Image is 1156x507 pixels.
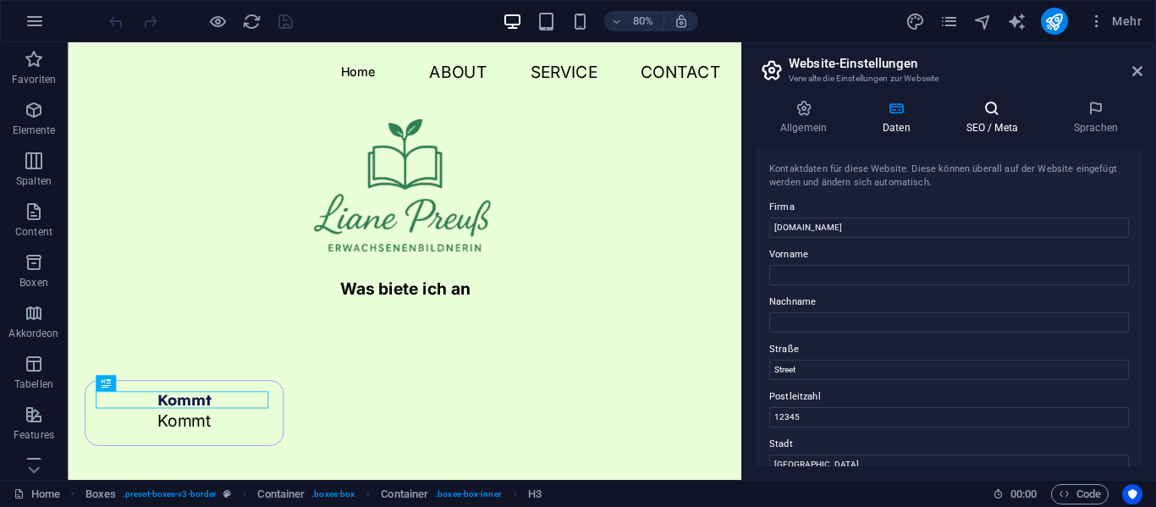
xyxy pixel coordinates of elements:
[16,174,52,188] p: Spalten
[939,12,959,31] i: Seiten (Strg+Alt+S)
[13,124,56,137] p: Elemente
[789,56,1142,71] h2: Website-Einstellungen
[769,163,1129,190] div: Kontaktdaten für diese Website. Diese können überall auf der Website eingefügt werden und ändern ...
[381,484,428,504] span: Klick zum Auswählen. Doppelklick zum Bearbeiten
[85,484,116,504] span: Klick zum Auswählen. Doppelklick zum Bearbeiten
[257,484,305,504] span: Klick zum Auswählen. Doppelklick zum Bearbeiten
[769,434,1129,455] label: Stadt
[604,11,664,31] button: 80%
[1051,484,1109,504] button: Code
[1049,100,1142,135] h4: Sprachen
[993,484,1038,504] h6: Session-Zeit
[939,11,960,31] button: pages
[769,339,1129,360] label: Straße
[769,292,1129,312] label: Nachname
[435,484,502,504] span: . boxes-box-inner
[8,327,58,340] p: Akkordeon
[769,245,1129,265] label: Vorname
[14,377,53,391] p: Tabellen
[906,12,925,31] i: Design (Strg+Alt+Y)
[123,484,217,504] span: . preset-boxes-v3-border
[630,11,657,31] h6: 80%
[1044,12,1064,31] i: Veröffentlichen
[942,100,1049,135] h4: SEO / Meta
[14,484,60,504] a: Klick, um Auswahl aufzuheben. Doppelklick öffnet Seitenverwaltung
[311,484,355,504] span: . boxes-box
[12,73,56,86] p: Favoriten
[241,11,261,31] button: reload
[223,489,231,499] i: Dieses Element ist ein anpassbares Preset
[1088,13,1142,30] span: Mehr
[1122,484,1142,504] button: Usercentrics
[973,11,994,31] button: navigator
[1007,11,1027,31] button: text_generator
[858,100,942,135] h4: Daten
[207,11,228,31] button: Klicke hier, um den Vorschau-Modus zu verlassen
[15,225,52,239] p: Content
[242,12,261,31] i: Seite neu laden
[1082,8,1148,35] button: Mehr
[756,100,858,135] h4: Allgemein
[769,387,1129,407] label: Postleitzahl
[1022,488,1025,500] span: :
[19,276,48,289] p: Boxen
[1059,484,1101,504] span: Code
[674,14,689,29] i: Bei Größenänderung Zoomstufe automatisch an das gewählte Gerät anpassen.
[85,484,542,504] nav: breadcrumb
[528,484,542,504] span: Klick zum Auswählen. Doppelklick zum Bearbeiten
[789,71,1109,86] h3: Verwalte die Einstellungen zur Webseite
[14,428,54,442] p: Features
[769,197,1129,218] label: Firma
[1010,484,1037,504] span: 00 00
[973,12,993,31] i: Navigator
[906,11,926,31] button: design
[1041,8,1068,35] button: publish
